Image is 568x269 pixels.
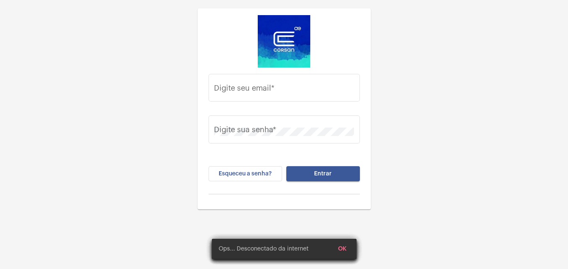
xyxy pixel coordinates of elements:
[286,166,360,181] button: Entrar
[209,166,282,181] button: Esqueceu a senha?
[258,15,310,68] img: d4669ae0-8c07-2337-4f67-34b0df7f5ae4.jpeg
[314,171,332,177] span: Entrar
[219,245,309,253] span: Ops... Desconectado da internet
[214,86,354,94] input: Digite seu email
[219,171,272,177] span: Esqueceu a senha?
[338,246,346,252] span: OK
